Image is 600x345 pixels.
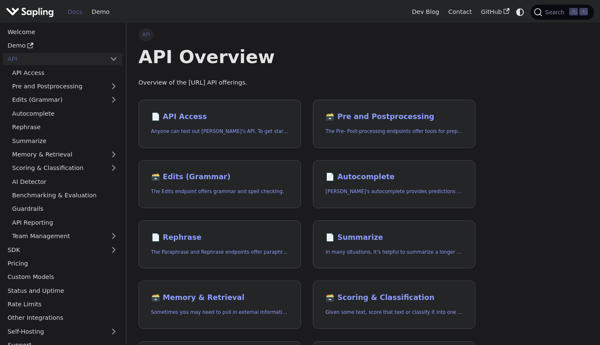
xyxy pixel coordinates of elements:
[8,189,122,202] a: Benchmarking & Evaluation
[3,325,122,337] a: Self-Hosting
[139,220,301,269] a: 📄️ RephraseThe Paraphrase and Rephrase endpoints offer paraphrasing for particular styles.
[151,188,288,196] p: The Edits endpoint offers grammar and spell checking.
[313,100,475,148] a: 🗃️ Pre and PostprocessingThe Pre- Post-processing endpoints offer tools for preparing your text d...
[151,293,288,303] h2: Memory & Retrieval
[407,5,443,19] a: Dev Blog
[313,220,475,269] a: 📄️ SummarizeIn many situations, it's helpful to summarize a longer document into a shorter, more ...
[8,216,122,228] a: API Reporting
[8,203,122,215] a: Guardrails
[3,298,122,310] a: Rate Limits
[8,94,122,106] a: Edits (Grammar)
[151,308,288,316] p: Sometimes you may need to pull in external information that doesn't fit in the context size of an...
[151,248,288,256] p: The Paraphrase and Rephrase endpoints offer paraphrasing for particular styles.
[325,112,463,122] h2: Pre and Postprocessing
[542,9,569,16] span: Search
[3,26,122,38] a: Welcome
[579,8,588,16] kbd: K
[139,29,154,40] span: API
[313,160,475,209] a: 📄️ Autocomplete[PERSON_NAME]'s autocomplete provides predictions of the next few characters or words
[105,244,122,256] button: Expand sidebar category 'SDK'
[531,5,594,20] button: Search (Command+K)
[444,5,477,19] a: Contact
[313,281,475,329] a: 🗃️ Scoring & ClassificationGiven some text, score that text or classify it into one of a set of p...
[6,6,54,18] img: Sapling.ai
[8,107,122,119] a: Autocomplete
[151,127,288,135] p: Anyone can test out Sapling's API. To get started with the API, simply:
[8,66,122,79] a: API Access
[514,6,526,18] button: Switch between dark and light mode (currently system mode)
[139,78,476,88] p: Overview of the [URL] API offerings.
[139,29,476,40] nav: Breadcrumbs
[139,281,301,329] a: 🗃️ Memory & RetrievalSometimes you may need to pull in external information that doesn't fit in t...
[325,188,463,196] p: Sapling's autocomplete provides predictions of the next few characters or words
[151,233,288,242] h2: Rephrase
[3,257,122,270] a: Pricing
[476,5,514,19] a: GitHub
[3,284,122,297] a: Status and Uptime
[325,308,463,316] p: Given some text, score that text or classify it into one of a set of pre-specified categories.
[3,53,105,65] a: API
[8,80,122,93] a: Pre and Postprocessing
[569,8,578,16] kbd: ⌘
[151,172,288,182] h2: Edits (Grammar)
[325,293,463,303] h2: Scoring & Classification
[3,271,122,283] a: Custom Models
[325,248,463,256] p: In many situations, it's helpful to summarize a longer document into a shorter, more easily diges...
[8,135,122,147] a: Summarize
[8,162,122,174] a: Scoring & Classification
[6,6,57,18] a: Sapling.ai
[139,45,476,68] h1: API Overview
[3,244,105,256] a: SDK
[325,127,463,135] p: The Pre- Post-processing endpoints offer tools for preparing your text data for ingestation as we...
[3,40,122,52] a: Demo
[8,230,122,242] a: Team Management
[8,175,122,188] a: AI Detector
[325,233,463,242] h2: Summarize
[3,312,122,324] a: Other Integrations
[139,160,301,209] a: 🗃️ Edits (Grammar)The Edits endpoint offers grammar and spell checking.
[139,100,301,148] a: 📄️ API AccessAnyone can test out [PERSON_NAME]'s API. To get started with the API, simply:
[87,5,114,19] a: Demo
[8,149,122,161] a: Memory & Retrieval
[105,53,122,65] button: Collapse sidebar category 'API'
[8,121,122,133] a: Rephrase
[63,5,87,19] a: Docs
[325,172,463,182] h2: Autocomplete
[151,112,288,122] h2: API Access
